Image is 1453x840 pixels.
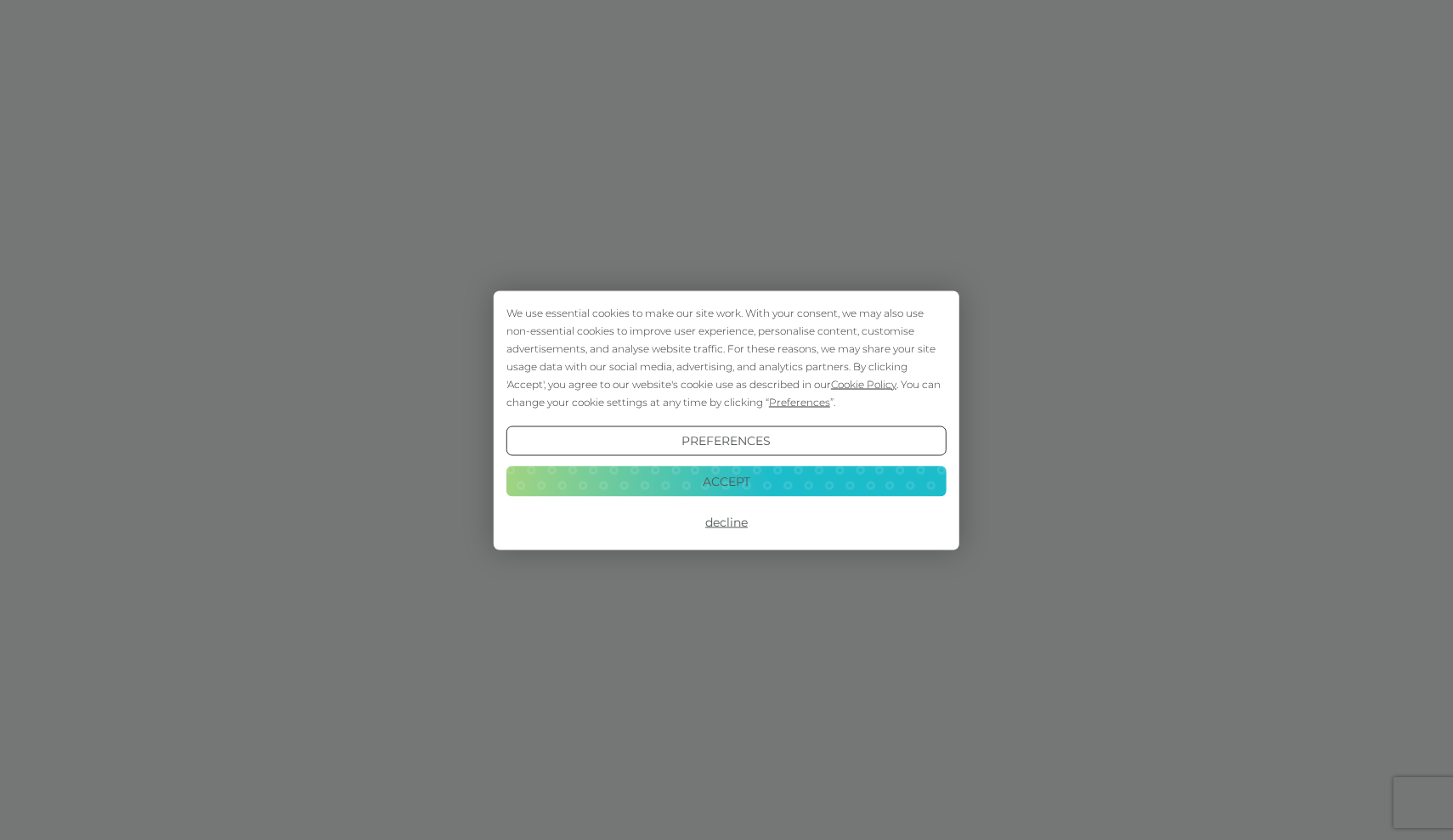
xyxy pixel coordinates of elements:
[494,290,959,550] div: Cookie Consent Prompt
[506,303,947,410] div: We use essential cookies to make our site work. With your consent, we may also use non-essential ...
[831,377,896,390] span: Cookie Policy
[506,466,947,497] button: Accept
[506,426,947,456] button: Preferences
[506,507,947,538] button: Decline
[769,395,830,408] span: Preferences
